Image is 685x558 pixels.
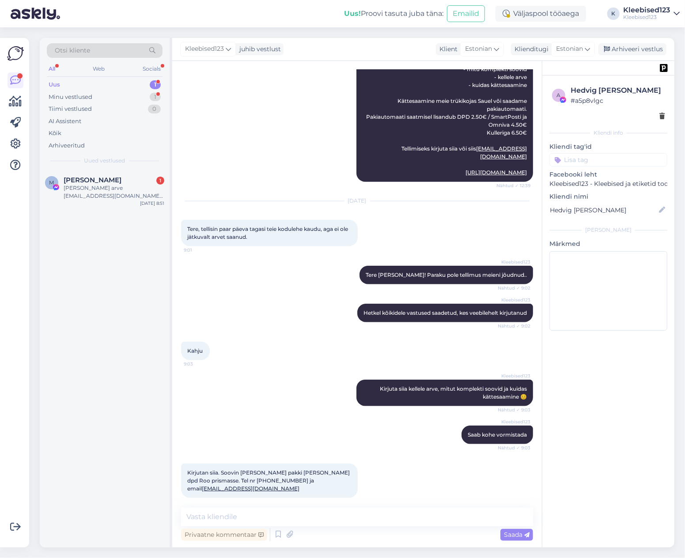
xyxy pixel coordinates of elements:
div: Kliendi info [549,129,667,137]
div: Arhiveeri vestlus [598,43,666,55]
div: All [47,63,57,75]
div: 1 [156,177,164,185]
span: Saada [504,531,530,539]
p: Märkmed [549,239,667,249]
span: Uued vestlused [84,157,125,165]
span: Hetkel kõikidele vastused saadetud, kes veebilehelt kirjutanud [363,309,527,316]
div: Arhiveeritud [49,141,85,150]
div: Kõik [49,129,61,138]
span: Estonian [556,44,583,54]
div: Väljaspool tööaega [496,6,586,22]
div: [PERSON_NAME] arve [EMAIL_ADDRESS][DOMAIN_NAME] pakiautomaati Võru maksimarketi omniva [64,184,164,200]
span: 9:03 [184,361,217,367]
p: Kliendi tag'id [549,142,667,151]
div: Privaatne kommentaar [181,529,267,541]
span: Tere! Tore, et tunned meie toodete vastu huvi 😊 Motivatsioonikleebised pakume 2x54tk hinnaga 9€, ... [366,26,528,176]
div: Tiimi vestlused [49,105,92,113]
div: AI Assistent [49,117,81,126]
span: Kleebised123 [497,259,530,265]
span: Kleebised123 [497,418,530,425]
span: Kleebised123 [497,297,530,303]
div: Kleebised123 [623,14,670,21]
span: Tere, tellisin paar päeva tagasi teie kodulehe kaudu, aga ei ole jätkuvalt arvet saanud. [187,226,349,240]
div: Socials [141,63,163,75]
span: Tere [PERSON_NAME]! Paraku pole tellimus meieni jõudnud.. [366,271,527,278]
div: [PERSON_NAME] [549,226,667,234]
input: Lisa nimi [550,205,657,215]
div: # a5p8vlgc [571,96,665,106]
p: Kleebised123 - Kleebised ja etiketid toodetele ning kleebised autodele. [549,179,667,189]
div: K [607,8,620,20]
span: Nähtud ✓ 12:39 [496,182,530,189]
span: Nähtud ✓ 9:02 [497,285,530,291]
a: [EMAIL_ADDRESS][DOMAIN_NAME] [476,145,527,160]
div: Hedvig [PERSON_NAME] [571,85,665,96]
div: 0 [148,105,161,113]
p: Kliendi nimi [549,192,667,201]
div: [DATE] [181,197,533,205]
span: Kirjutan siia. Soovin [PERSON_NAME] pakki [PERSON_NAME] dpd Roo prismasse. Tel nr [PHONE_NUMBER] ... [187,469,351,492]
a: [URL][DOMAIN_NAME] [465,169,527,176]
a: [EMAIL_ADDRESS][DOMAIN_NAME] [202,485,299,492]
input: Lisa tag [549,153,667,166]
span: Merike Niitmets [64,176,121,184]
span: 9:05 [184,498,217,505]
span: Kahju [187,347,203,354]
div: 1 [150,93,161,102]
b: Uus! [344,9,361,18]
div: 1 [150,80,161,89]
div: Klient [436,45,458,54]
span: Nähtud ✓ 9:02 [497,323,530,329]
img: pd [660,64,668,72]
span: Nähtud ✓ 9:03 [497,445,530,451]
button: Emailid [447,5,485,22]
div: Kleebised123 [623,7,670,14]
div: Minu vestlused [49,93,92,102]
span: 9:01 [184,247,217,253]
div: Web [91,63,107,75]
span: Nähtud ✓ 9:03 [497,407,530,413]
div: Klienditugi [511,45,549,54]
div: [DATE] 8:51 [140,200,164,207]
span: M [49,179,54,186]
a: Kleebised123Kleebised123 [623,7,680,21]
span: Kleebised123 [497,373,530,379]
span: Kirjuta siia kellele arve, mitut komplekti soovid ja kuidas kättesaamine 😊 [380,385,528,400]
p: Facebooki leht [549,170,667,179]
span: Otsi kliente [55,46,90,55]
img: Askly Logo [7,45,24,62]
div: Proovi tasuta juba täna: [344,8,443,19]
span: Saab kohe vormistada [468,431,527,438]
div: juhib vestlust [236,45,281,54]
span: Estonian [465,44,492,54]
div: Uus [49,80,60,89]
span: Kleebised123 [185,44,224,54]
span: a [557,92,561,98]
